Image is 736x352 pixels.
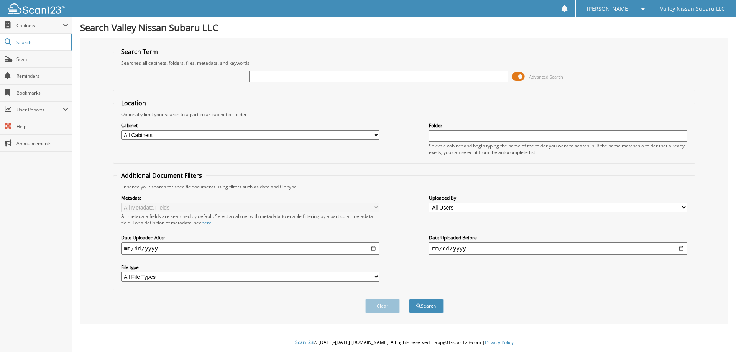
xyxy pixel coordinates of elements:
[409,299,444,313] button: Search
[117,99,150,107] legend: Location
[365,299,400,313] button: Clear
[485,339,514,345] a: Privacy Policy
[16,56,68,62] span: Scan
[80,21,728,34] h1: Search Valley Nissan Subaru LLC
[121,242,379,255] input: start
[121,264,379,270] label: File type
[117,47,162,56] legend: Search Term
[429,142,687,156] div: Select a cabinet and begin typing the name of the folder you want to search in. If the name match...
[117,111,692,118] div: Optionally limit your search to a particular cabinet or folder
[16,90,68,96] span: Bookmarks
[429,195,687,201] label: Uploaded By
[16,106,63,113] span: User Reports
[16,39,67,46] span: Search
[660,7,725,11] span: Valley Nissan Subaru LLC
[429,242,687,255] input: end
[295,339,314,345] span: Scan123
[429,122,687,129] label: Folder
[121,213,379,226] div: All metadata fields are searched by default. Select a cabinet with metadata to enable filtering b...
[72,333,736,352] div: © [DATE]-[DATE] [DOMAIN_NAME]. All rights reserved | appg01-scan123-com |
[202,219,212,226] a: here
[117,60,692,66] div: Searches all cabinets, folders, files, metadata, and keywords
[16,73,68,79] span: Reminders
[16,123,68,130] span: Help
[117,171,206,180] legend: Additional Document Filters
[16,140,68,147] span: Announcements
[429,234,687,241] label: Date Uploaded Before
[121,195,379,201] label: Metadata
[8,3,65,14] img: scan123-logo-white.svg
[121,122,379,129] label: Cabinet
[529,74,563,80] span: Advanced Search
[121,234,379,241] label: Date Uploaded After
[16,22,63,29] span: Cabinets
[117,183,692,190] div: Enhance your search for specific documents using filters such as date and file type.
[587,7,630,11] span: [PERSON_NAME]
